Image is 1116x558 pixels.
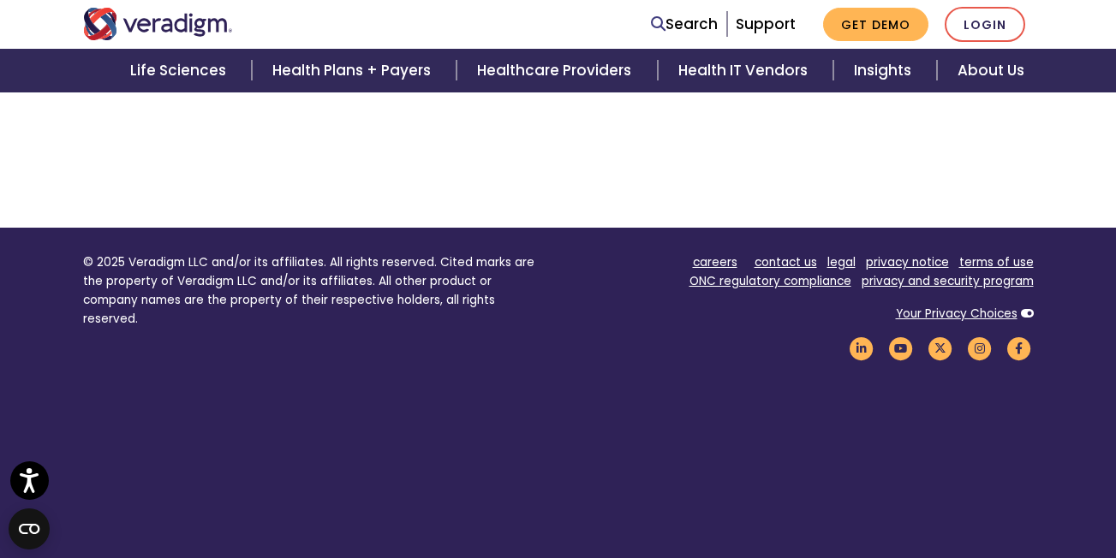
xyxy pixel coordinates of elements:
[83,8,233,40] img: Veradigm logo
[689,273,851,289] a: ONC regulatory compliance
[937,49,1045,92] a: About Us
[83,253,546,328] p: © 2025 Veradigm LLC and/or its affiliates. All rights reserved. Cited marks are the property of V...
[866,254,949,270] a: privacy notice
[252,49,457,92] a: Health Plans + Payers
[896,306,1018,322] a: Your Privacy Choices
[886,340,916,356] a: Veradigm YouTube Link
[847,340,876,356] a: Veradigm LinkedIn Link
[827,254,856,270] a: legal
[926,340,955,356] a: Veradigm Twitter Link
[945,7,1025,42] a: Login
[651,13,718,36] a: Search
[755,254,817,270] a: contact us
[693,254,737,270] a: careers
[965,340,994,356] a: Veradigm Instagram Link
[658,49,833,92] a: Health IT Vendors
[9,508,50,549] button: Open CMP widget
[1005,340,1034,356] a: Veradigm Facebook Link
[457,49,657,92] a: Healthcare Providers
[833,49,937,92] a: Insights
[110,49,252,92] a: Life Sciences
[862,273,1034,289] a: privacy and security program
[959,254,1034,270] a: terms of use
[823,8,928,41] a: Get Demo
[736,14,796,34] a: Support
